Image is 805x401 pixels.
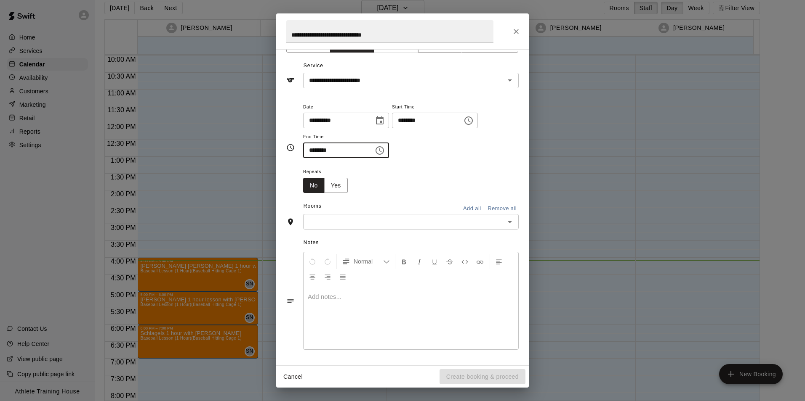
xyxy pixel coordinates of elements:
button: Yes [324,178,348,193]
svg: Timing [286,143,295,152]
button: No [303,178,325,193]
button: Format Bold [397,254,411,269]
button: Format Strikethrough [442,254,457,269]
button: Center Align [305,269,320,284]
div: outlined button group [303,178,348,193]
button: Open [504,74,516,86]
span: Date [303,102,389,113]
button: Undo [305,254,320,269]
button: Format Italics [412,254,426,269]
span: Normal [354,257,383,266]
button: Insert Link [473,254,487,269]
button: Cancel [280,369,307,385]
button: Close [509,24,524,39]
button: Left Align [492,254,506,269]
svg: Notes [286,297,295,305]
span: Rooms [304,203,322,209]
button: Insert Code [458,254,472,269]
button: Right Align [320,269,335,284]
span: End Time [303,132,389,143]
span: Repeats [303,166,355,178]
svg: Rooms [286,218,295,226]
span: Notes [304,236,519,250]
button: Add all [458,202,485,215]
svg: Service [286,76,295,84]
span: Service [304,63,323,69]
button: Choose time, selected time is 6:00 PM [371,142,388,159]
button: Format Underline [427,254,442,269]
button: Remove all [485,202,519,215]
button: Justify Align [336,269,350,284]
button: Choose date, selected date is Sep 18, 2025 [371,112,388,129]
button: Choose time, selected time is 5:00 PM [460,112,477,129]
button: Formatting Options [339,254,393,269]
button: Redo [320,254,335,269]
button: Open [504,216,516,228]
span: Start Time [392,102,478,113]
